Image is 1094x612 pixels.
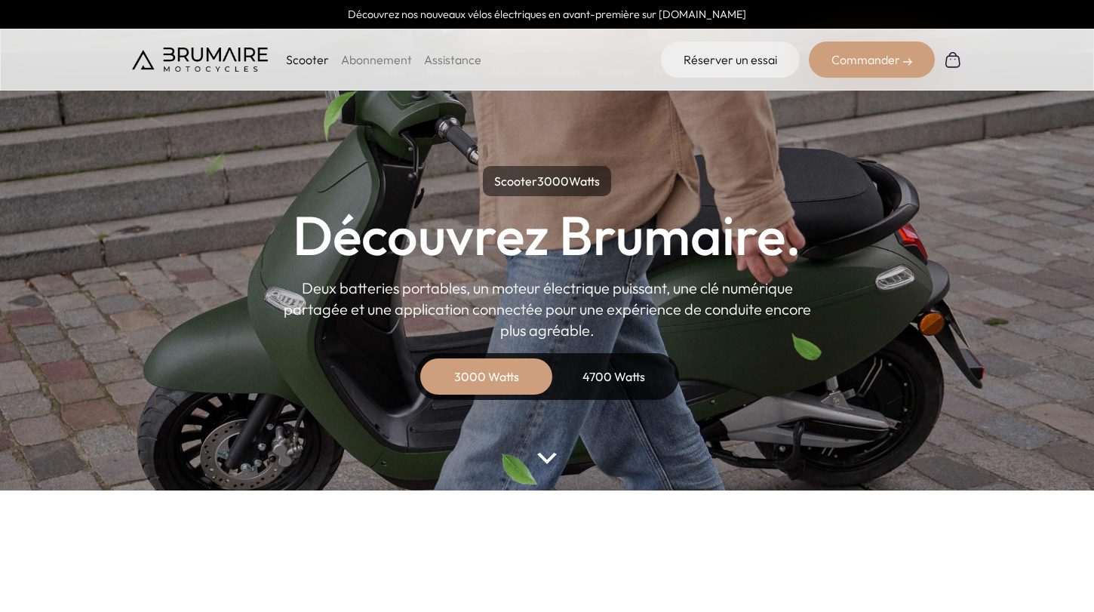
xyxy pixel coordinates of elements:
img: right-arrow-2.png [903,57,912,66]
span: 3000 [537,174,569,189]
div: Commander [809,42,935,78]
a: Assistance [424,52,481,67]
p: Scooter Watts [483,166,611,196]
img: Panier [944,51,962,69]
p: Scooter [286,51,329,69]
div: 4700 Watts [553,358,674,395]
h1: Découvrez Brumaire. [293,208,801,263]
a: Réserver un essai [661,42,800,78]
a: Abonnement [341,52,412,67]
img: Brumaire Motocycles [132,48,268,72]
p: Deux batteries portables, un moteur électrique puissant, une clé numérique partagée et une applic... [283,278,811,341]
img: arrow-bottom.png [537,453,557,464]
div: 3000 Watts [426,358,547,395]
